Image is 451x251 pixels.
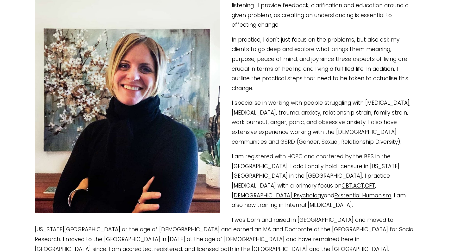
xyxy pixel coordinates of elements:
p: In practice, I don't just focus on the problems, but also ask my clients to go deep and explore w... [35,35,417,93]
a: [DEMOGRAPHIC_DATA] Psychology [232,192,324,199]
a: CFT [365,182,375,189]
p: I specialise in working with people struggling with [MEDICAL_DATA], [MEDICAL_DATA], trauma, anxie... [35,98,417,147]
a: Existential Humanism [334,192,391,199]
a: ACT [353,182,364,189]
p: I am registered with HCPC and chartered by the BPS in the [GEOGRAPHIC_DATA]. I additionally hold ... [35,152,417,210]
a: CBT [341,182,352,189]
